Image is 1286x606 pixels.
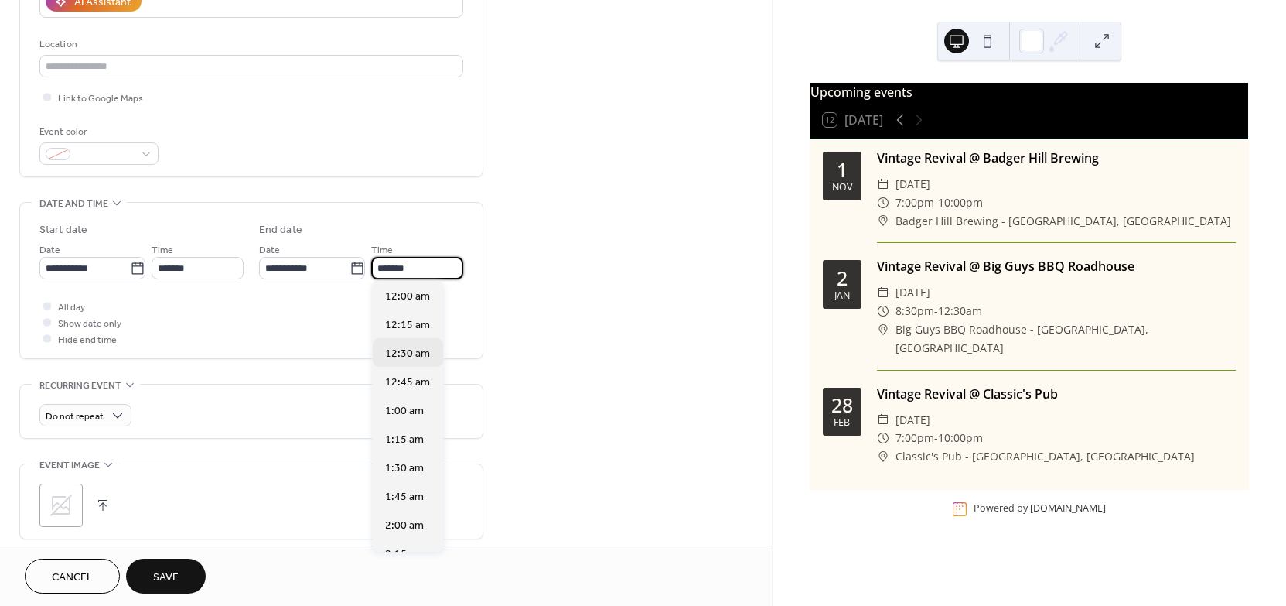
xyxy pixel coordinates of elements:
span: [DATE] [895,175,930,193]
span: - [934,193,938,212]
div: Powered by [974,502,1106,515]
div: ​ [877,429,889,447]
span: 10:00pm [938,193,983,212]
div: 1 [837,160,848,180]
div: Vintage Revival @ Big Guys BBQ Roadhouse [877,257,1236,276]
span: [DATE] [895,283,930,302]
div: ​ [877,320,889,339]
span: 1:00 am [385,403,424,419]
span: 1:45 am [385,489,424,505]
span: 8:30pm [895,302,934,320]
span: All day [58,300,85,316]
div: ​ [877,283,889,302]
span: 7:00pm [895,429,934,447]
div: 2 [837,269,848,288]
span: Time [371,242,393,258]
span: Show date only [58,316,121,332]
span: Big Guys BBQ Roadhouse - [GEOGRAPHIC_DATA], [GEOGRAPHIC_DATA] [895,320,1236,358]
span: Recurring event [39,378,121,394]
span: Save [153,570,179,586]
div: ​ [877,411,889,430]
span: 12:45 am [385,375,430,391]
div: ​ [877,193,889,212]
div: ​ [877,175,889,193]
span: 12:15 am [385,317,430,334]
span: - [934,302,938,320]
div: Start date [39,222,87,238]
span: Badger Hill Brewing - [GEOGRAPHIC_DATA], [GEOGRAPHIC_DATA] [895,212,1231,231]
span: Cancel [52,570,93,586]
a: [DOMAIN_NAME] [1030,502,1106,515]
div: ​ [877,447,889,466]
div: 28 [831,395,853,415]
span: Event image [39,457,100,474]
span: Date [259,242,280,258]
div: ​ [877,212,889,231]
span: 1:30 am [385,460,424,477]
span: Date and time [39,196,108,212]
span: [DATE] [895,411,930,430]
span: 12:00 am [385,289,430,305]
div: Nov [832,183,852,193]
div: Vintage Revival @ Classic's Pub [877,385,1236,403]
div: Vintage Revival @ Badger Hill Brewing [877,149,1236,167]
div: Jan [834,291,850,301]
div: End date [259,222,302,238]
div: Location [39,36,460,53]
button: Cancel [25,559,120,594]
span: Time [152,242,173,258]
span: Date [39,242,60,258]
span: Link to Google Maps [58,91,143,107]
span: 7:00pm [895,193,934,212]
span: 1:15 am [385,432,424,448]
div: Upcoming events [810,83,1248,101]
div: Feb [834,418,850,428]
span: 10:00pm [938,429,983,447]
span: 2:15 am [385,546,424,563]
span: 12:30am [938,302,982,320]
span: Do not repeat [46,408,104,426]
div: Event color [39,124,155,140]
span: - [934,429,938,447]
span: Classic's Pub - [GEOGRAPHIC_DATA], [GEOGRAPHIC_DATA] [895,447,1195,466]
div: ; [39,484,83,527]
span: 12:30 am [385,346,430,362]
span: 2:00 am [385,518,424,534]
button: Save [126,559,206,594]
span: Hide end time [58,332,117,348]
div: ​ [877,302,889,320]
